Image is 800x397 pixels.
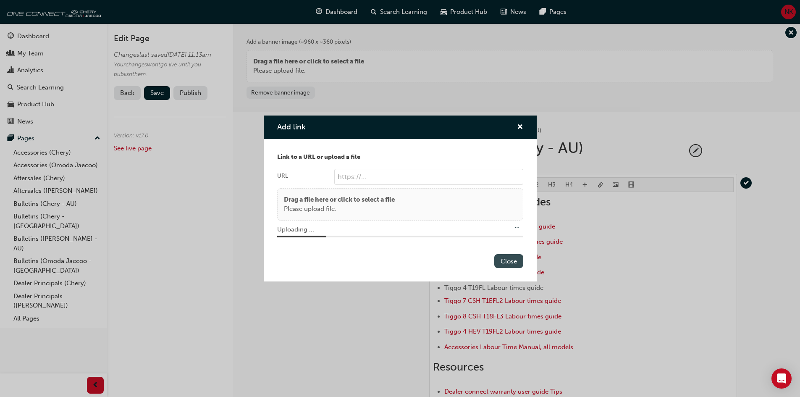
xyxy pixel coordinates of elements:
[517,124,523,131] span: cross-icon
[277,226,314,233] span: Uploading ...
[277,172,288,180] div: URL
[334,169,523,185] input: URL
[494,254,523,268] button: Close
[264,116,537,282] div: Add link
[517,122,523,133] button: cross-icon
[284,204,395,214] p: Please upload file.
[277,152,523,162] p: Link to a URL or upload a file
[277,122,305,131] span: Add link
[284,195,395,205] p: Drag a file here or click to select a file
[771,368,792,389] div: Open Intercom Messenger
[277,188,523,221] div: Drag a file here or click to select a filePlease upload file.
